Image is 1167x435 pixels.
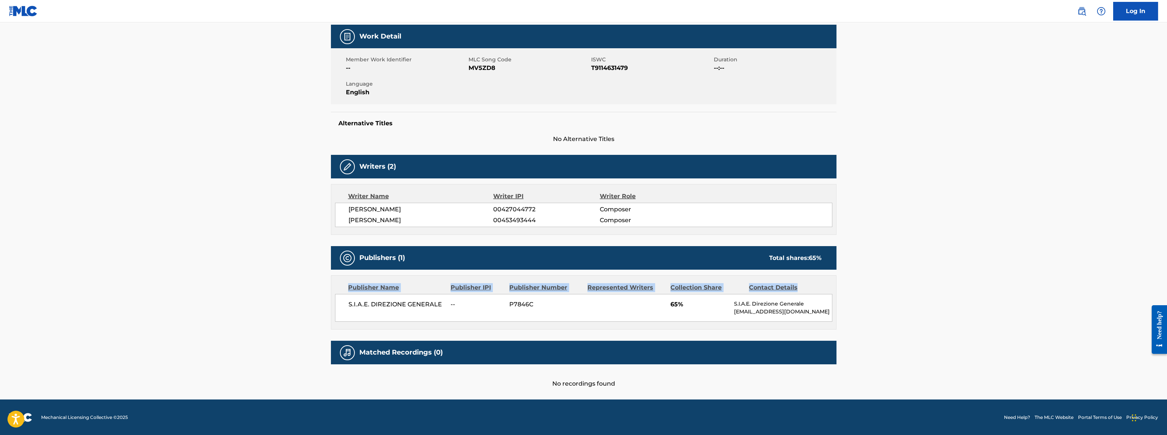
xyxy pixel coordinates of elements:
div: Drag [1132,407,1136,429]
a: The MLC Website [1035,414,1074,421]
div: Publisher IPI [451,283,504,292]
p: [EMAIL_ADDRESS][DOMAIN_NAME] [734,308,832,316]
img: Matched Recordings [343,348,352,357]
div: No recordings found [331,364,836,388]
span: Mechanical Licensing Collective © 2025 [41,414,128,421]
h5: Work Detail [359,32,401,41]
a: Log In [1113,2,1158,21]
span: Member Work Identifier [346,56,467,64]
span: T9114631479 [591,64,712,73]
span: Duration [714,56,835,64]
div: Publisher Number [509,283,582,292]
img: help [1097,7,1106,16]
img: Publishers [343,254,352,263]
span: P7846C [509,300,582,309]
h5: Alternative Titles [338,120,829,127]
a: Need Help? [1004,414,1030,421]
div: Collection Share [670,283,743,292]
h5: Writers (2) [359,162,396,171]
span: 00453493444 [493,216,599,225]
iframe: Chat Widget [1130,399,1167,435]
span: --:-- [714,64,835,73]
a: Public Search [1074,4,1089,19]
span: Composer [600,216,697,225]
span: 00427044772 [493,205,599,214]
img: Writers [343,162,352,171]
span: English [346,88,467,97]
img: logo [9,413,32,422]
span: No Alternative Titles [331,135,836,144]
span: ISWC [591,56,712,64]
div: Total shares: [769,254,821,263]
div: Represented Writers [587,283,665,292]
span: Composer [600,205,697,214]
div: Writer IPI [493,192,600,201]
span: 65% [670,300,728,309]
div: Writer Name [348,192,494,201]
a: Portal Terms of Use [1078,414,1122,421]
span: -- [451,300,504,309]
span: 65 % [809,254,821,261]
span: [PERSON_NAME] [348,216,494,225]
span: S.I.A.E. DIREZIONE GENERALE [348,300,445,309]
h5: Matched Recordings (0) [359,348,443,357]
img: search [1077,7,1086,16]
span: Language [346,80,467,88]
img: MLC Logo [9,6,38,16]
iframe: Resource Center [1146,300,1167,360]
div: Help [1094,4,1109,19]
p: S.I.A.E. Direzione Generale [734,300,832,308]
span: MLC Song Code [469,56,589,64]
span: [PERSON_NAME] [348,205,494,214]
div: Writer Role [600,192,697,201]
div: Contact Details [749,283,821,292]
h5: Publishers (1) [359,254,405,262]
img: Work Detail [343,32,352,41]
span: -- [346,64,467,73]
div: Publisher Name [348,283,445,292]
a: Privacy Policy [1126,414,1158,421]
span: MV5ZD8 [469,64,589,73]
